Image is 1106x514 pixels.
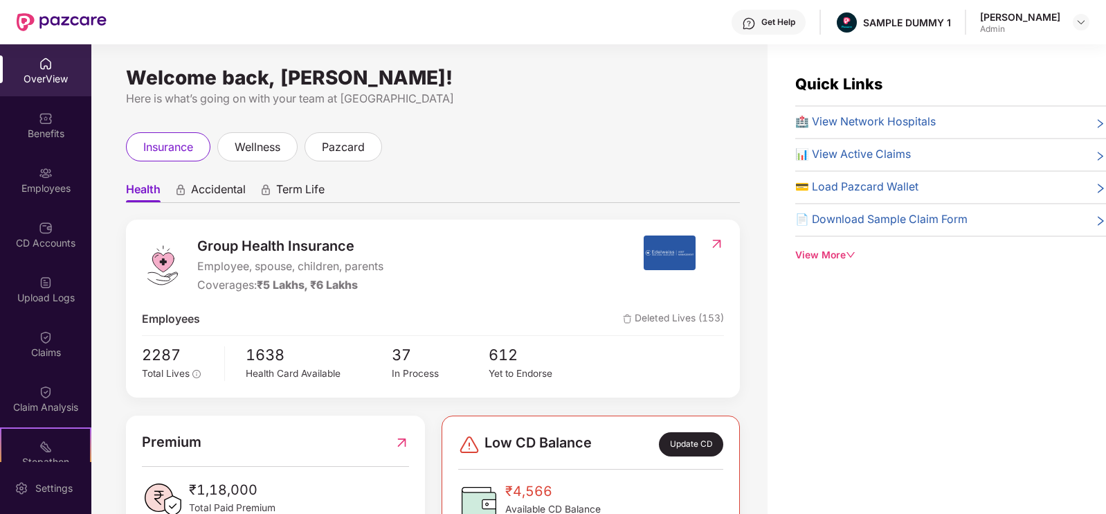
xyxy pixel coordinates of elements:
span: Quick Links [795,75,882,93]
div: Health Card Available [246,366,391,382]
span: right [1095,116,1106,131]
div: Welcome back, [PERSON_NAME]! [126,72,740,83]
span: 💳 Load Pazcard Wallet [795,179,918,196]
img: svg+xml;base64,PHN2ZyBpZD0iQmVuZWZpdHMiIHhtbG5zPSJodHRwOi8vd3d3LnczLm9yZy8yMDAwL3N2ZyIgd2lkdGg9Ij... [39,112,53,125]
div: SAMPLE DUMMY 1 [863,16,951,29]
span: 📄 Download Sample Claim Form [795,211,968,229]
img: Pazcare_Alternative_logo-01-01.png [837,12,857,33]
span: Employees [142,311,200,328]
img: logo [142,245,183,286]
span: 2287 [142,343,215,366]
span: Term Life [276,182,325,202]
div: Stepathon [1,455,90,469]
img: svg+xml;base64,PHN2ZyBpZD0iU2V0dGluZy0yMHgyMCIgeG1sbnM9Imh0dHA6Ly93d3cudzMub3JnLzIwMDAvc3ZnIiB3aW... [15,481,28,495]
span: Health [126,182,161,202]
div: Get Help [761,17,795,28]
div: Settings [31,481,77,495]
span: Group Health Insurance [197,236,383,257]
span: ₹5 Lakhs, ₹6 Lakhs [257,278,358,292]
div: animation [260,184,272,196]
span: right [1095,181,1106,196]
span: right [1095,149,1106,163]
span: ₹1,18,000 [189,479,275,501]
div: animation [174,184,187,196]
div: Admin [980,24,1060,35]
span: pazcard [322,139,365,156]
img: svg+xml;base64,PHN2ZyBpZD0iRGFuZ2VyLTMyeDMyIiB4bWxucz0iaHR0cDovL3d3dy53My5vcmcvMjAwMC9zdmciIHdpZH... [458,434,480,456]
div: In Process [392,366,489,382]
span: Accidental [191,182,246,202]
span: 612 [489,343,586,366]
span: ₹4,566 [505,481,601,502]
span: insurance [143,139,193,156]
div: Update CD [659,432,723,456]
span: Total Lives [142,368,190,379]
div: [PERSON_NAME] [980,10,1060,24]
div: Coverages: [197,277,383,294]
span: 1638 [246,343,391,366]
img: RedirectIcon [709,237,724,251]
img: svg+xml;base64,PHN2ZyBpZD0iSG9tZSIgeG1sbnM9Imh0dHA6Ly93d3cudzMub3JnLzIwMDAvc3ZnIiB3aWR0aD0iMjAiIG... [39,57,53,71]
img: svg+xml;base64,PHN2ZyBpZD0iQ0RfQWNjb3VudHMiIGRhdGEtbmFtZT0iQ0QgQWNjb3VudHMiIHhtbG5zPSJodHRwOi8vd3... [39,221,53,235]
img: svg+xml;base64,PHN2ZyB4bWxucz0iaHR0cDovL3d3dy53My5vcmcvMjAwMC9zdmciIHdpZHRoPSIyMSIgaGVpZ2h0PSIyMC... [39,440,53,454]
img: svg+xml;base64,PHN2ZyBpZD0iRW1wbG95ZWVzIiB4bWxucz0iaHR0cDovL3d3dy53My5vcmcvMjAwMC9zdmciIHdpZHRoPS... [39,166,53,180]
span: Premium [142,432,201,453]
span: wellness [235,139,280,156]
img: svg+xml;base64,PHN2ZyBpZD0iRHJvcGRvd24tMzJ4MzIiIHhtbG5zPSJodHRwOi8vd3d3LnczLm9yZy8yMDAwL3N2ZyIgd2... [1076,17,1087,28]
img: RedirectIcon [395,432,409,453]
img: New Pazcare Logo [17,13,107,31]
div: Yet to Endorse [489,366,586,382]
span: Employee, spouse, children, parents [197,258,383,276]
span: Deleted Lives (153) [623,311,724,328]
span: Low CD Balance [484,432,592,456]
span: 🏥 View Network Hospitals [795,114,936,131]
img: deleteIcon [623,314,632,324]
span: info-circle [192,370,201,378]
img: svg+xml;base64,PHN2ZyBpZD0iQ2xhaW0iIHhtbG5zPSJodHRwOi8vd3d3LnczLm9yZy8yMDAwL3N2ZyIgd2lkdGg9IjIwIi... [39,385,53,399]
span: down [846,250,855,260]
img: svg+xml;base64,PHN2ZyBpZD0iSGVscC0zMngzMiIgeG1sbnM9Imh0dHA6Ly93d3cudzMub3JnLzIwMDAvc3ZnIiB3aWR0aD... [742,17,756,30]
span: 37 [392,343,489,366]
img: svg+xml;base64,PHN2ZyBpZD0iVXBsb2FkX0xvZ3MiIGRhdGEtbmFtZT0iVXBsb2FkIExvZ3MiIHhtbG5zPSJodHRwOi8vd3... [39,276,53,290]
span: right [1095,214,1106,229]
span: 📊 View Active Claims [795,146,911,163]
img: svg+xml;base64,PHN2ZyBpZD0iQ2xhaW0iIHhtbG5zPSJodHRwOi8vd3d3LnczLm9yZy8yMDAwL3N2ZyIgd2lkdGg9IjIwIi... [39,330,53,344]
div: Here is what’s going on with your team at [GEOGRAPHIC_DATA] [126,90,740,107]
div: View More [795,248,1106,263]
img: insurerIcon [644,236,696,270]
